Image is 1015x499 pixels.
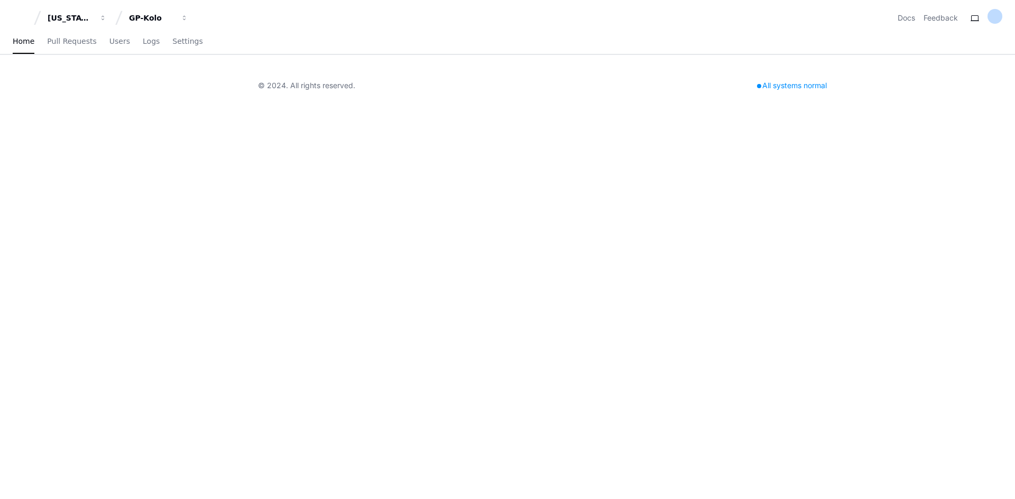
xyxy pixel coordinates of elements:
[13,38,34,44] span: Home
[172,38,202,44] span: Settings
[109,38,130,44] span: Users
[129,13,174,23] div: GP-Kolo
[125,8,192,27] button: GP-Kolo
[143,30,160,54] a: Logs
[109,30,130,54] a: Users
[751,78,833,93] div: All systems normal
[924,13,958,23] button: Feedback
[172,30,202,54] a: Settings
[48,13,93,23] div: [US_STATE] Pacific
[43,8,111,27] button: [US_STATE] Pacific
[143,38,160,44] span: Logs
[258,80,355,91] div: © 2024. All rights reserved.
[898,13,915,23] a: Docs
[13,30,34,54] a: Home
[47,30,96,54] a: Pull Requests
[47,38,96,44] span: Pull Requests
